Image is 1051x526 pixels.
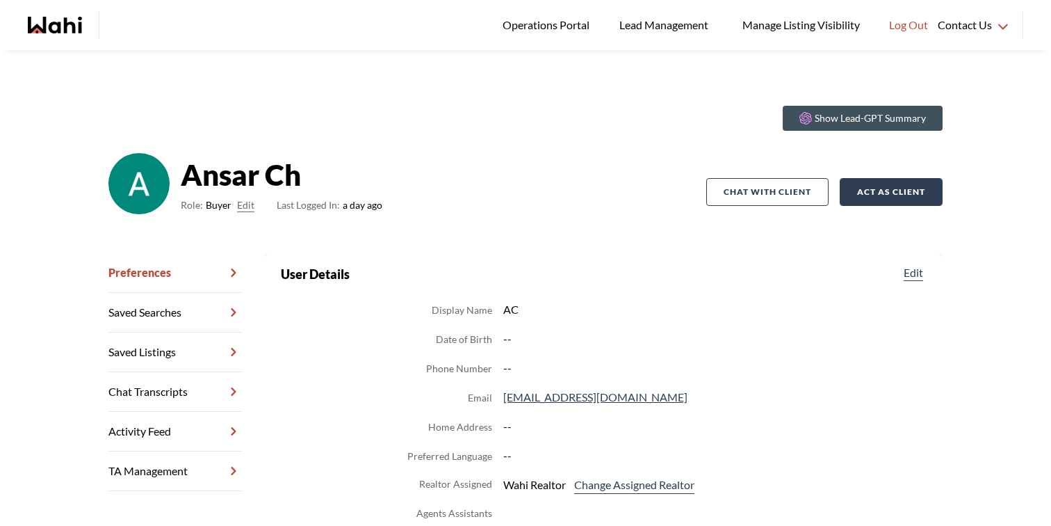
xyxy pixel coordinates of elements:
dt: Display Name [432,302,492,319]
dt: Email [468,390,492,406]
dt: Preferred Language [407,448,492,465]
a: Saved Searches [108,293,242,333]
dd: -- [503,330,926,348]
dd: AC [503,301,926,319]
span: Operations Portal [503,16,594,34]
button: Show Lead-GPT Summary [783,106,943,131]
a: Wahi homepage [28,17,82,33]
a: Chat Transcripts [108,372,242,412]
span: Wahi Realtor [503,476,566,494]
dd: -- [503,359,926,377]
dt: Realtor Assigned [419,476,492,494]
button: Edit [237,197,254,214]
span: Log Out [889,16,928,34]
strong: Ansar Ch [181,154,382,196]
button: Edit [901,264,926,281]
button: Chat with client [706,178,829,206]
dt: Phone Number [426,360,492,377]
img: ACg8ocKWUeoZr3dGZrpmYZ4f_wOSgfelaFlLjbSh8ag0rMlmCryWgw=s96-c [108,153,170,214]
button: Change Assigned Realtor [571,476,697,494]
p: Show Lead-GPT Summary [815,111,926,125]
dd: -- [503,447,926,465]
a: TA Management [108,452,242,491]
span: Lead Management [619,16,713,34]
a: Saved Listings [108,333,242,372]
dt: Agents Assistants [416,505,492,522]
span: Role: [181,197,203,214]
a: Preferences [108,253,242,293]
dt: Date of Birth [436,331,492,348]
span: Buyer [206,197,231,214]
dd: -- [503,417,926,436]
span: Last Logged In: [277,199,340,211]
span: Manage Listing Visibility [738,16,864,34]
a: Activity Feed [108,412,242,452]
h2: User Details [281,264,350,284]
dd: [EMAIL_ADDRESS][DOMAIN_NAME] [503,388,926,406]
dt: Home Address [428,419,492,436]
span: a day ago [277,197,382,214]
button: Act as Client [840,178,943,206]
